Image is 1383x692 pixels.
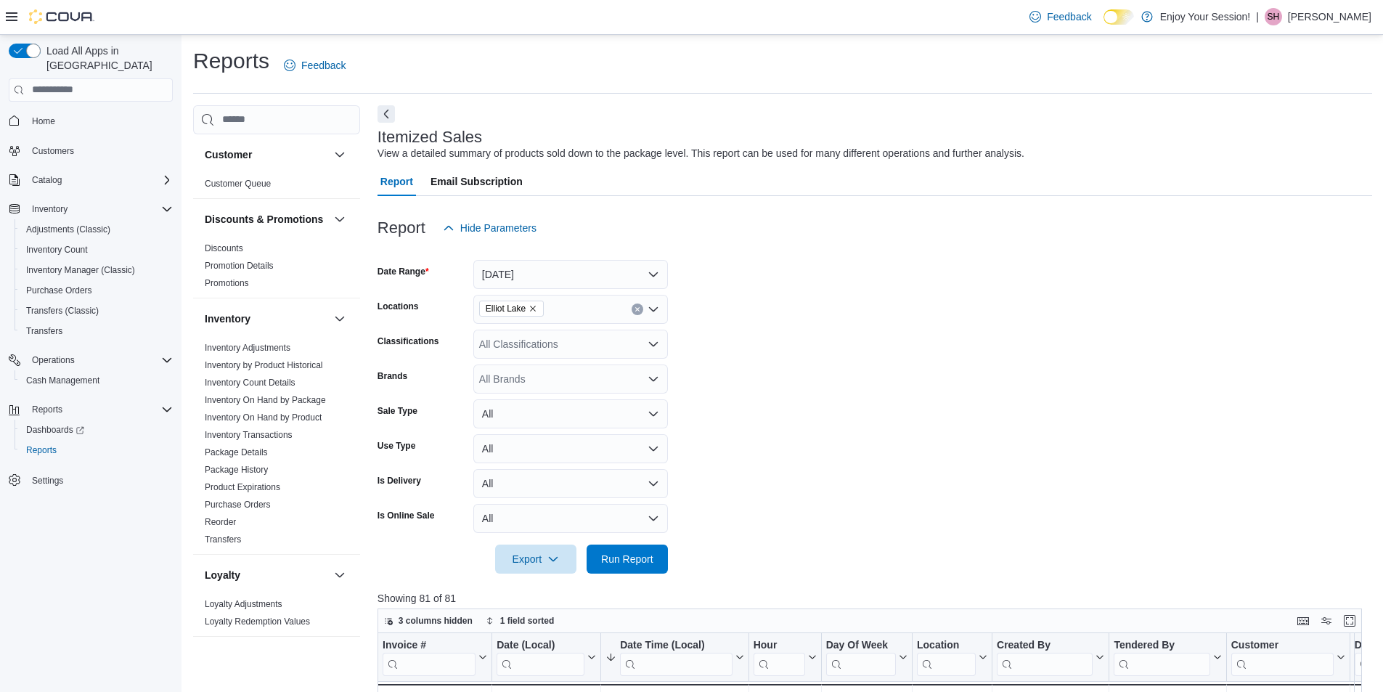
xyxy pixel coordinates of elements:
[500,615,555,627] span: 1 field sorted
[20,282,98,299] a: Purchase Orders
[26,171,173,189] span: Catalog
[205,447,268,457] a: Package Details
[15,240,179,260] button: Inventory Count
[205,394,326,406] span: Inventory On Hand by Package
[278,51,351,80] a: Feedback
[378,370,407,382] label: Brands
[1103,9,1134,25] input: Dark Mode
[1024,2,1097,31] a: Feedback
[205,517,236,527] a: Reorder
[205,430,293,440] a: Inventory Transactions
[997,638,1093,675] div: Created By
[26,264,135,276] span: Inventory Manager (Classic)
[1047,9,1091,24] span: Feedback
[479,301,544,317] span: Elliot Lake
[26,444,57,456] span: Reports
[383,638,476,675] div: Invoice # URL
[32,174,62,186] span: Catalog
[205,482,280,492] a: Product Expirations
[378,301,419,312] label: Locations
[1265,8,1282,25] div: Scott Harrocks
[26,351,173,369] span: Operations
[26,351,81,369] button: Operations
[205,179,271,189] a: Customer Queue
[20,421,173,439] span: Dashboards
[917,638,976,652] div: Location
[826,638,907,675] button: Day Of Week
[20,261,141,279] a: Inventory Manager (Classic)
[1288,8,1371,25] p: [PERSON_NAME]
[1231,638,1334,652] div: Customer
[205,278,249,288] a: Promotions
[20,421,90,439] a: Dashboards
[3,350,179,370] button: Operations
[193,595,360,636] div: Loyalty
[3,469,179,490] button: Settings
[205,343,290,353] a: Inventory Adjustments
[193,339,360,554] div: Inventory
[205,500,271,510] a: Purchase Orders
[754,638,805,652] div: Hour
[205,616,310,627] span: Loyalty Redemption Values
[399,615,473,627] span: 3 columns hidden
[26,171,68,189] button: Catalog
[26,375,99,386] span: Cash Management
[205,499,271,510] span: Purchase Orders
[601,552,653,566] span: Run Report
[20,221,116,238] a: Adjustments (Classic)
[205,359,323,371] span: Inventory by Product Historical
[32,354,75,366] span: Operations
[26,472,69,489] a: Settings
[205,616,310,627] a: Loyalty Redemption Values
[26,401,68,418] button: Reports
[41,44,173,73] span: Load All Apps in [GEOGRAPHIC_DATA]
[1114,638,1209,675] div: Tendered By
[15,321,179,341] button: Transfers
[205,147,328,162] button: Customer
[497,638,584,675] div: Date (Local)
[480,612,560,630] button: 1 field sorted
[205,534,241,545] a: Transfers
[205,464,268,476] span: Package History
[1294,612,1312,630] button: Keyboard shortcuts
[497,638,596,675] button: Date (Local)
[26,142,80,160] a: Customers
[1318,612,1335,630] button: Display options
[205,312,250,326] h3: Inventory
[20,441,62,459] a: Reports
[20,372,173,389] span: Cash Management
[26,113,61,130] a: Home
[997,638,1093,652] div: Created By
[20,241,173,259] span: Inventory Count
[3,199,179,219] button: Inventory
[383,638,487,675] button: Invoice #
[378,612,478,630] button: 3 columns hidden
[29,9,94,24] img: Cova
[3,110,179,131] button: Home
[378,266,429,277] label: Date Range
[32,475,63,487] span: Settings
[486,301,526,316] span: Elliot Lake
[205,378,295,388] a: Inventory Count Details
[620,638,732,652] div: Date Time (Local)
[20,221,173,238] span: Adjustments (Classic)
[26,112,173,130] span: Home
[331,648,348,666] button: OCM
[205,243,243,253] a: Discounts
[205,212,328,227] button: Discounts & Promotions
[205,534,241,545] span: Transfers
[378,335,439,347] label: Classifications
[648,338,659,350] button: Open list of options
[620,638,732,675] div: Date Time (Local)
[15,301,179,321] button: Transfers (Classic)
[20,441,173,459] span: Reports
[460,221,537,235] span: Hide Parameters
[380,167,413,196] span: Report
[15,370,179,391] button: Cash Management
[1231,638,1345,675] button: Customer
[331,566,348,584] button: Loyalty
[205,178,271,190] span: Customer Queue
[205,568,328,582] button: Loyalty
[15,280,179,301] button: Purchase Orders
